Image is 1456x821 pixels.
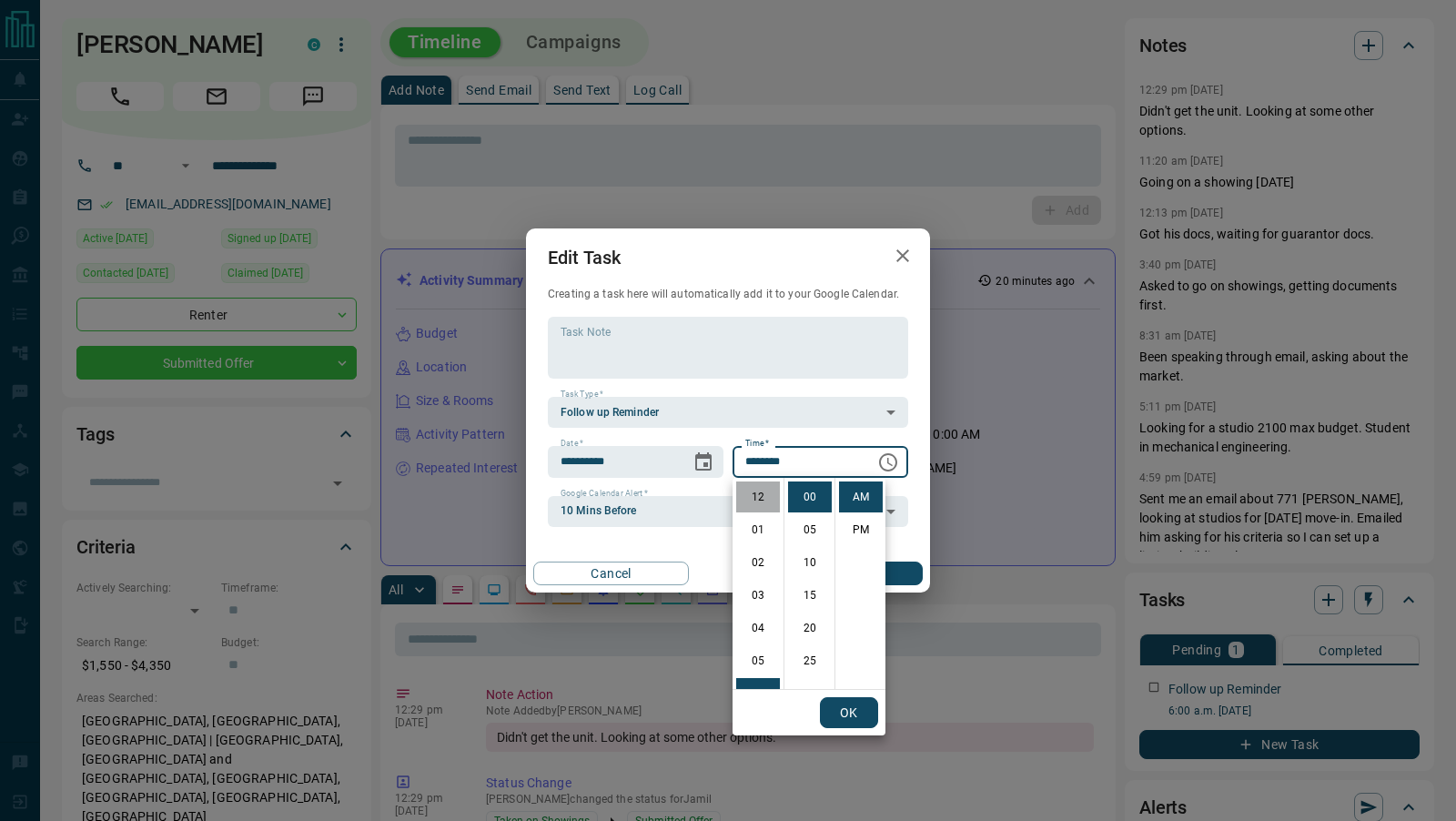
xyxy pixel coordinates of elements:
[736,678,780,709] li: 6 hours
[788,580,832,611] li: 15 minutes
[834,478,885,689] ul: Select meridiem
[526,228,642,287] h2: Edit Task
[561,488,648,500] label: Google Calendar Alert
[548,287,908,302] p: Creating a task here will automatically add it to your Google Calendar.
[870,444,906,481] button: Choose time, selected time is 6:00 AM
[736,613,780,644] li: 4 hours
[736,514,780,545] li: 1 hours
[745,438,769,450] label: Time
[548,397,908,428] div: Follow up Reminder
[788,645,832,676] li: 25 minutes
[788,678,832,709] li: 30 minutes
[736,481,780,512] li: 12 hours
[736,645,780,676] li: 5 hours
[533,562,689,585] button: Cancel
[839,514,883,545] li: PM
[788,514,832,545] li: 5 minutes
[561,389,603,400] label: Task Type
[788,481,832,512] li: 0 minutes
[733,478,784,689] ul: Select hours
[736,547,780,578] li: 2 hours
[839,481,883,512] li: AM
[788,613,832,644] li: 20 minutes
[788,547,832,578] li: 10 minutes
[784,478,834,689] ul: Select minutes
[685,444,722,481] button: Choose date, selected date is Aug 15, 2025
[561,438,583,450] label: Date
[736,580,780,611] li: 3 hours
[820,697,878,728] button: OK
[548,496,908,527] div: 10 Mins Before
